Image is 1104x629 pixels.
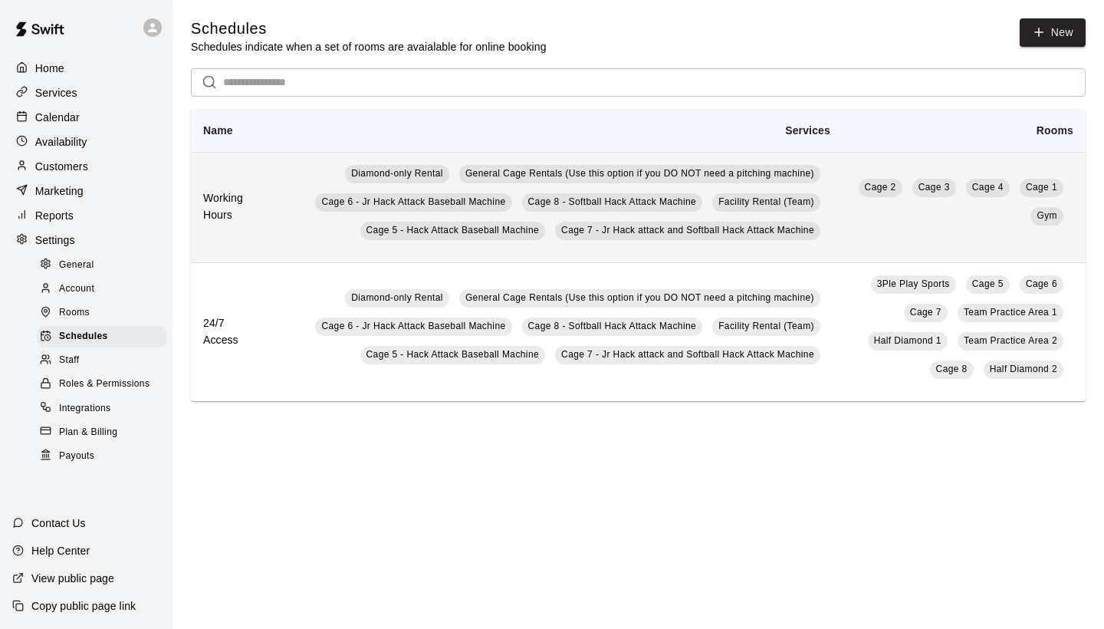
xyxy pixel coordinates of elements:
span: Schedules [59,329,108,344]
span: Diamond-only Rental [351,168,443,179]
span: Cage 7 - Jr Hack attack and Softball Hack Attack Machine [561,349,814,360]
a: Cage 3 [912,179,956,197]
a: Payouts [37,444,172,468]
a: Calendar [12,106,160,129]
span: Cage 1 [1026,182,1057,193]
div: Staff [37,350,166,371]
span: Plan & Billing [59,425,117,440]
a: Staff [37,349,172,373]
a: Rooms [37,301,172,325]
span: Cage 7 - Jr Hack attack and Softball Hack Attack Machine [561,225,814,235]
a: Team Practice Area 2 [958,332,1063,351]
span: Staff [59,353,79,368]
span: Payouts [59,449,94,464]
span: Half Diamond 2 [990,364,1057,374]
a: Cage 2 [859,179,902,197]
span: Cage 8 [936,364,968,374]
a: Half Diamond 1 [868,332,948,351]
div: General [37,255,166,276]
p: Marketing [35,183,84,199]
span: Cage 4 [972,182,1004,193]
div: Roles & Permissions [37,374,166,395]
a: Settings [12,229,160,252]
span: Cage 5 [972,278,1004,289]
a: General Cage Rentals (Use this option if you DO NOT need a pitching machine) [459,165,820,183]
div: Integrations [37,398,166,420]
span: Gym [1037,210,1057,221]
span: Team Practice Area 1 [964,307,1057,318]
h5: Schedules [191,18,547,39]
a: Reports [12,204,160,227]
p: Settings [35,232,75,248]
span: Account [59,282,94,297]
a: 3Ple Play Sports [871,275,956,294]
a: Cage 7 [904,304,948,322]
a: Cage 6 - Jr Hack Attack Baseball Machine [315,193,511,212]
div: Schedules [37,326,166,347]
p: Calendar [35,110,80,125]
span: General Cage Rentals (Use this option if you DO NOT need a pitching machine) [465,168,814,179]
span: Integrations [59,401,111,417]
span: Cage 5 - Hack Attack Baseball Machine [366,225,540,235]
a: Cage 7 - Jr Hack attack and Softball Hack Attack Machine [555,222,820,240]
a: Cage 8 - Softball Hack Attack Machine [522,193,703,212]
a: General [37,253,172,277]
a: Cage 5 [966,275,1010,294]
p: Availability [35,134,87,150]
a: Roles & Permissions [37,373,172,397]
p: Copy public page link [31,598,136,614]
p: Schedules indicate when a set of rooms are avaialable for online booking [191,39,547,54]
b: Rooms [1037,124,1073,137]
a: Schedules [37,325,172,349]
a: Account [37,277,172,301]
a: Facility Rental (Team) [712,193,820,212]
span: Facility Rental (Team) [718,196,814,207]
span: 3Ple Play Sports [877,278,950,289]
a: Cage 8 - Softball Hack Attack Machine [522,318,703,336]
span: Roles & Permissions [59,377,149,392]
a: Half Diamond 2 [984,361,1063,379]
span: Cage 6 [1026,278,1057,289]
span: Cage 7 [910,307,941,318]
span: Cage 6 - Jr Hack Attack Baseball Machine [321,321,505,331]
a: Cage 1 [1020,179,1063,197]
a: Services [12,81,160,104]
span: Cage 5 - Hack Attack Baseball Machine [366,349,540,360]
a: Plan & Billing [37,420,172,444]
h6: Working Hours [203,190,248,224]
a: Cage 6 - Jr Hack Attack Baseball Machine [315,318,511,336]
a: Team Practice Area 1 [958,304,1063,322]
a: Gym [1030,207,1063,226]
table: simple table [191,109,1086,401]
a: Diamond-only Rental [345,289,449,308]
span: Team Practice Area 2 [964,335,1057,346]
p: Reports [35,208,74,223]
span: Cage 2 [865,182,896,193]
span: Diamond-only Rental [351,292,443,303]
a: Cage 4 [966,179,1010,197]
div: Rooms [37,302,166,324]
p: Help Center [31,543,90,558]
span: Facility Rental (Team) [718,321,814,331]
a: Cage 8 [930,361,974,379]
div: Payouts [37,446,166,467]
span: General Cage Rentals (Use this option if you DO NOT need a pitching machine) [465,292,814,303]
a: Home [12,57,160,80]
b: Services [785,124,830,137]
p: Services [35,85,77,100]
span: Half Diamond 1 [874,335,941,346]
span: General [59,258,94,273]
p: Customers [35,159,88,174]
a: Cage 5 - Hack Attack Baseball Machine [360,346,546,364]
p: View public page [31,571,114,586]
a: Diamond-only Rental [345,165,449,183]
a: Cage 5 - Hack Attack Baseball Machine [360,222,546,240]
h6: 24/7 Access [203,315,248,349]
div: Account [37,278,166,300]
a: Customers [12,155,160,178]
